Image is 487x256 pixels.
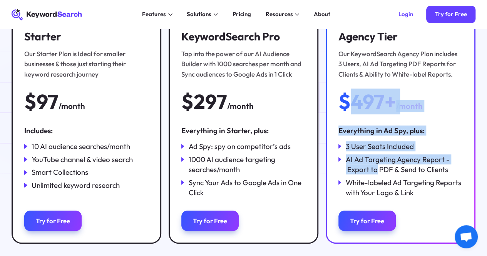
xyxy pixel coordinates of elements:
div: Smart Collections [32,167,88,177]
div: Pricing [233,10,251,19]
div: White-labeled Ad Targeting Reports with Your Logo & Link [346,177,463,198]
a: Try for Free [426,6,475,23]
div: Includes: [24,125,149,136]
div: Unlimited keyword research [32,180,120,190]
div: Everything in Starter, plus: [181,125,306,136]
div: Try for Free [193,217,227,225]
h3: Agency Tier [338,30,460,43]
div: Tap into the power of our AI Audience Builder with 1000 searches per month and Sync audiences to ... [181,49,303,79]
a: Try for Free [338,211,396,231]
div: $497+ [338,91,396,112]
a: Pricing [228,9,256,20]
a: About [310,9,335,20]
div: Ad Spy: spy on competitor’s ads [189,141,291,151]
div: AI Ad Targeting Agency Report - Export to PDF & Send to Clients [346,154,463,175]
div: Try for Free [435,11,467,18]
div: Our Starter Plan is Ideal for smaller businesses & those just starting their keyword research jou... [24,49,146,79]
div: Everything in Ad Spy, plus: [338,125,463,136]
div: 10 AI audience searches/month [32,141,130,151]
div: Open chat [455,225,478,248]
a: Login [390,6,422,23]
div: Resources [265,10,293,19]
div: /month [227,100,254,112]
a: Try for Free [181,211,239,231]
div: About [314,10,330,19]
div: 1000 AI audience targeting searches/month [189,154,306,175]
div: 3 User Seats Included [346,141,414,151]
div: Sync Your Ads to Google Ads in One Click [189,177,306,198]
div: Our KeywordSearch Agency Plan includes 3 Users, AI Ad Targeting PDF Reports for Clients & Ability... [338,49,460,79]
div: Features [142,10,166,19]
div: /month [59,100,85,112]
h3: KeywordSearch Pro [181,30,303,43]
a: Try for Free [24,211,82,231]
div: Try for Free [350,217,384,225]
h3: Starter [24,30,146,43]
div: $97 [24,91,59,112]
div: Login [398,11,413,18]
div: $297 [181,91,227,112]
div: /month [396,100,423,112]
div: YouTube channel & video search [32,154,133,164]
div: Solutions [187,10,211,19]
div: Try for Free [36,217,70,225]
